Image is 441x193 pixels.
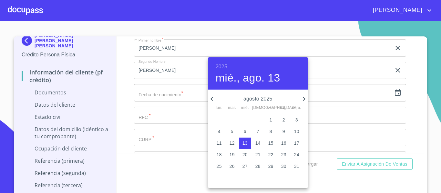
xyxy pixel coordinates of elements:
[216,95,300,103] p: agosto 2025
[278,105,290,111] span: sáb.
[291,105,303,111] span: dom.
[226,105,238,111] span: mar.
[265,105,277,111] span: vie.
[242,163,248,169] p: 27
[239,149,251,161] button: 20
[268,163,273,169] p: 29
[216,71,280,85] button: mié., ago. 13
[291,126,303,138] button: 10
[239,161,251,172] button: 27
[252,149,264,161] button: 21
[278,149,290,161] button: 23
[281,151,286,158] p: 23
[265,114,277,126] button: 1
[291,114,303,126] button: 3
[213,126,225,138] button: 4
[230,140,235,146] p: 12
[230,151,235,158] p: 19
[268,140,273,146] p: 15
[255,140,261,146] p: 14
[216,62,227,71] button: 2025
[281,140,286,146] p: 16
[213,161,225,172] button: 25
[278,161,290,172] button: 30
[242,140,248,146] p: 13
[217,140,222,146] p: 11
[217,163,222,169] p: 25
[270,128,272,135] p: 8
[213,138,225,149] button: 11
[231,128,233,135] p: 5
[268,151,273,158] p: 22
[252,138,264,149] button: 14
[252,161,264,172] button: 28
[294,140,299,146] p: 17
[265,161,277,172] button: 29
[244,128,246,135] p: 6
[295,117,298,123] p: 3
[213,149,225,161] button: 18
[291,161,303,172] button: 31
[278,138,290,149] button: 16
[218,128,221,135] p: 4
[265,149,277,161] button: 22
[294,151,299,158] p: 24
[270,117,272,123] p: 1
[252,126,264,138] button: 7
[239,138,251,149] button: 13
[217,151,222,158] p: 18
[265,126,277,138] button: 8
[265,138,277,149] button: 15
[239,105,251,111] span: mié.
[226,126,238,138] button: 5
[257,128,259,135] p: 7
[239,126,251,138] button: 6
[252,105,264,111] span: [DEMOGRAPHIC_DATA].
[226,149,238,161] button: 19
[291,149,303,161] button: 24
[230,163,235,169] p: 26
[291,138,303,149] button: 17
[226,138,238,149] button: 12
[281,163,286,169] p: 30
[282,128,285,135] p: 9
[294,128,299,135] p: 10
[278,114,290,126] button: 2
[242,151,248,158] p: 20
[255,151,261,158] p: 21
[226,161,238,172] button: 26
[294,163,299,169] p: 31
[278,126,290,138] button: 9
[255,163,261,169] p: 28
[213,105,225,111] span: lun.
[282,117,285,123] p: 2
